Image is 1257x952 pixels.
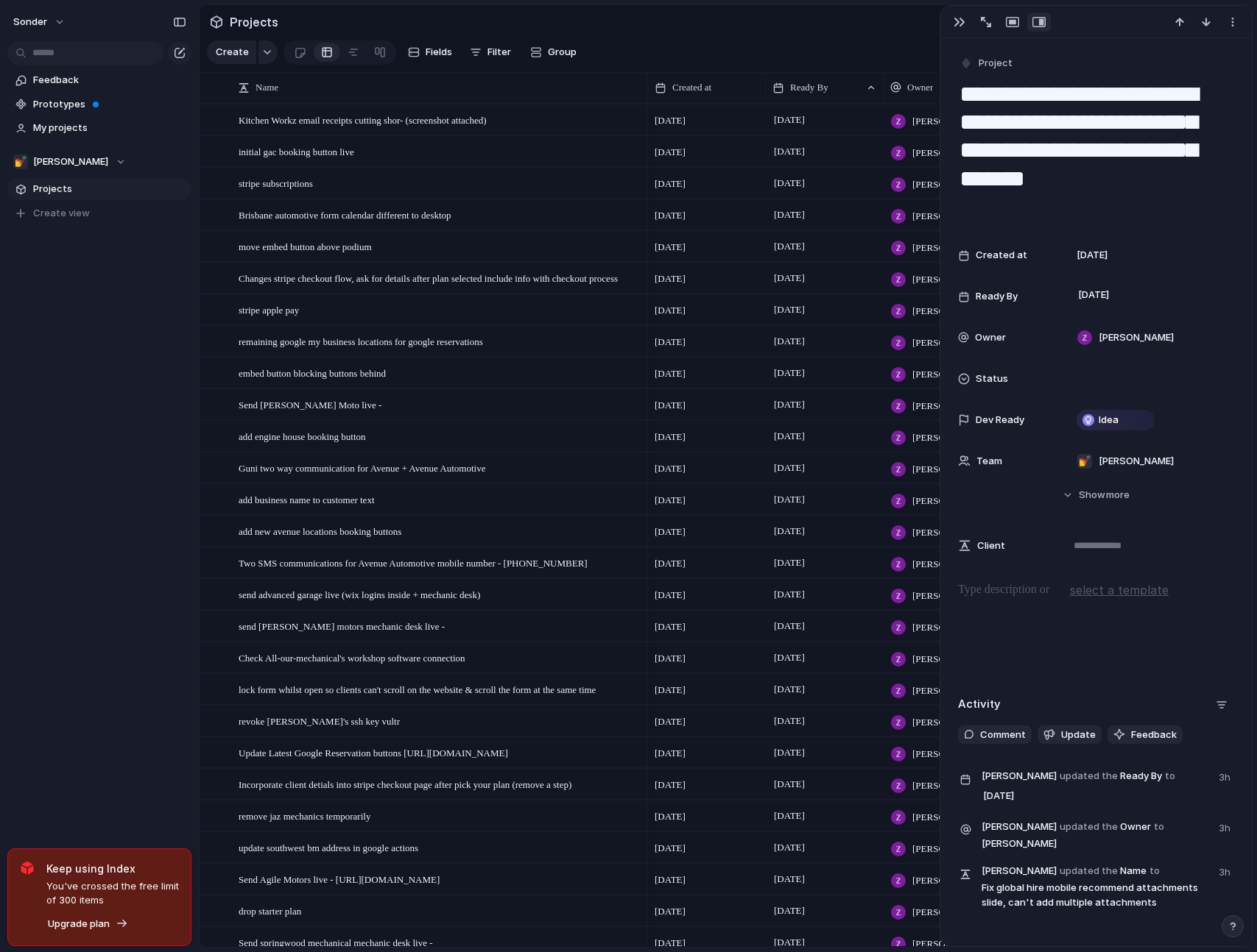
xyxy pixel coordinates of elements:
span: [DATE] [655,177,686,191]
span: [DATE] [655,873,686,887]
span: [DATE] [770,617,809,635]
span: [DATE] [655,683,686,697]
span: Send springwood mechanical mechanic desk live - [239,934,433,951]
span: updated the [1060,769,1118,784]
span: Brisbane automotive form calendar different to desktop [239,206,451,223]
button: Update [1038,725,1102,745]
div: 💅 [13,154,28,169]
button: Group [523,40,584,64]
span: Keep using Index [46,861,179,876]
span: [DATE] [655,904,686,919]
span: Ready By [976,289,1018,304]
button: Create [207,40,256,64]
span: [PERSON_NAME] [912,209,988,224]
span: [DATE] [770,238,809,255]
span: Kitchen Workz email receipts cutting shor- (screenshot attached) [239,111,487,128]
span: [PERSON_NAME] [912,715,988,730]
span: [PERSON_NAME] [33,154,108,169]
span: [DATE] [770,111,809,129]
span: [DATE] [770,396,809,413]
span: Prototypes [33,97,186,112]
span: [PERSON_NAME] [912,873,988,888]
span: drop starter plan [239,902,301,919]
span: to [1165,769,1175,784]
span: [DATE] [979,787,1018,805]
span: Idea [1099,413,1119,427]
span: [DATE] [770,269,809,287]
div: 💅 [1077,454,1092,469]
h2: Activity [958,696,1001,713]
span: Projects [33,182,186,196]
span: Owner [907,80,933,95]
span: Changes stripe checkout flow, ask for details after plan selected include info with checkout process [239,269,618,286]
span: [DATE] [655,208,686,223]
span: [DATE] [770,364,809,382]
span: Update [1061,728,1096,742]
span: [PERSON_NAME] [912,589,988,603]
span: [DATE] [770,807,809,825]
span: [PERSON_NAME] [912,525,988,540]
span: Projects [227,9,281,35]
span: [DATE] [770,522,809,540]
button: Upgrade plan [43,914,133,934]
span: [DATE] [770,206,809,224]
span: [DATE] [770,775,809,793]
span: [DATE] [655,240,686,255]
span: Comment [980,728,1026,742]
span: My projects [33,121,186,135]
span: Incorporate client detials into stripe checkout page after pick your plan (remove a step) [239,775,571,792]
span: [PERSON_NAME] [912,462,988,477]
span: [PERSON_NAME] [912,114,988,129]
span: Ready By [982,767,1210,806]
span: [PERSON_NAME] [982,769,1057,784]
span: Status [976,372,1008,386]
span: [PERSON_NAME] [912,557,988,572]
span: embed button blocking buttons behind [239,364,386,381]
span: Send Agile Motors live - [URL][DOMAIN_NAME] [239,870,440,887]
span: [DATE] [655,366,686,381]
span: [DATE] [770,934,809,951]
span: [DATE] [655,619,686,634]
span: Guni two way communication for Avenue + Avenue Automotive [239,459,485,476]
span: add new avenue locations booking buttons [239,522,401,539]
span: [PERSON_NAME] [912,146,988,160]
span: [DATE] [655,556,686,571]
span: more [1106,488,1130,502]
span: [DATE] [770,459,809,477]
span: Create view [33,206,90,221]
span: send advanced garage live (wix logins inside + mechanic desk) [239,586,480,603]
span: remove jaz mechanics temporarily [239,807,370,824]
span: You've crossed the free limit of 300 items [46,879,179,908]
span: [DATE] [655,651,686,666]
span: Update Latest Google Reservation buttons [URL][DOMAIN_NAME] [239,744,508,761]
span: updated the [1060,820,1118,834]
span: [DATE] [655,461,686,476]
span: add engine house booking button [239,427,366,444]
span: [DATE] [1074,286,1113,304]
span: [DATE] [655,430,686,444]
span: Project [979,56,1013,71]
span: [DATE] [770,744,809,761]
span: [DATE] [770,870,809,888]
span: [DATE] [770,712,809,730]
button: Fields [402,40,458,64]
span: update southwest bm address in google actions [239,839,418,856]
button: sonder [7,10,73,34]
span: [DATE] [770,143,809,160]
span: [PERSON_NAME] [982,836,1057,851]
span: lock form whilst open so clients can't scroll on the website & scroll the form at the same time [239,681,596,697]
span: [DATE] [770,301,809,319]
button: 💅[PERSON_NAME] [7,151,191,173]
button: Comment [958,725,1032,745]
span: [PERSON_NAME] [912,494,988,508]
span: 3h [1219,767,1233,785]
span: to [1149,864,1160,878]
span: send [PERSON_NAME] motors mechanic desk live - [239,617,445,634]
span: [PERSON_NAME] [912,747,988,761]
span: [PERSON_NAME] [912,241,988,255]
a: Feedback [7,69,191,91]
span: [DATE] [770,427,809,445]
span: remaining google my business locations for google reservations [239,333,483,349]
span: Client [977,539,1005,553]
span: [PERSON_NAME] [982,864,1057,878]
